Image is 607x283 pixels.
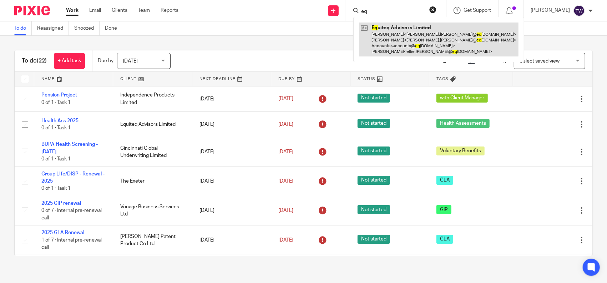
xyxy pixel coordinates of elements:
button: Clear [429,6,436,13]
a: To do [14,21,32,35]
h1: To do [22,57,47,65]
td: [DATE] [192,196,271,225]
span: Not started [358,176,390,185]
span: Get Support [464,8,491,13]
a: Group LIfe/DISP - Renewal - 2025 [41,172,105,184]
a: Reassigned [37,21,69,35]
a: Pension Project [41,93,77,98]
span: with Client Manager [436,94,488,103]
td: Cincinnati Global Underwriting Limited [113,137,192,167]
a: Team [138,7,150,14]
p: Due by [98,57,113,64]
span: GLA [436,176,453,185]
span: Not started [358,119,390,128]
span: 0 of 1 · Task 1 [41,186,71,191]
span: [DATE] [278,96,293,101]
a: 2025 GLA Renewal [41,230,84,235]
td: [DATE] [192,111,271,137]
span: GIP [436,205,451,214]
td: The Exeter [113,167,192,196]
a: Reports [161,7,178,14]
td: Vonage Business Services Ltd [113,196,192,225]
span: 0 of 1 · Task 1 [41,100,71,105]
img: svg%3E [573,5,585,16]
td: [DATE] [192,137,271,167]
td: Equiteq Advisors Limited [113,111,192,137]
a: Email [89,7,101,14]
span: (22) [37,58,47,64]
span: [DATE] [278,122,293,127]
p: [PERSON_NAME] [531,7,570,14]
td: Independence Products Limited [113,86,192,111]
span: 1 of 7 · Internal pre-renewal call [41,238,102,250]
img: Pixie [14,6,50,15]
a: + Add task [54,53,85,69]
span: 0 of 1 · Task 1 [41,125,71,130]
span: Not started [358,235,390,244]
td: [DATE] [192,86,271,111]
span: 0 of 1 · Task 1 [41,157,71,162]
span: Health Assessments [436,119,490,128]
a: Work [66,7,79,14]
span: Voluntary Benefits [436,147,485,155]
span: [DATE] [278,179,293,184]
span: [DATE] [278,238,293,243]
span: Not started [358,205,390,214]
span: Not started [358,147,390,155]
a: 2025 GIP renewal [41,201,81,206]
a: Health Ass 2025 [41,118,79,123]
span: GLA [436,235,453,244]
span: Tags [436,77,449,81]
span: [DATE] [123,59,138,64]
span: 0 of 7 · Internal pre-renewal call [41,208,102,220]
span: Not started [358,94,390,103]
td: [PERSON_NAME] Patent Product Co Ltd [113,225,192,255]
span: [DATE] [278,149,293,154]
a: BUPA Health Screening - [DATE] [41,142,98,154]
span: [DATE] [278,208,293,213]
a: Done [105,21,122,35]
td: [DATE] [192,225,271,255]
a: Clients [112,7,127,14]
td: [DATE] [192,167,271,196]
input: Search [360,9,425,15]
span: Select saved view [520,59,560,64]
a: Snoozed [74,21,100,35]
